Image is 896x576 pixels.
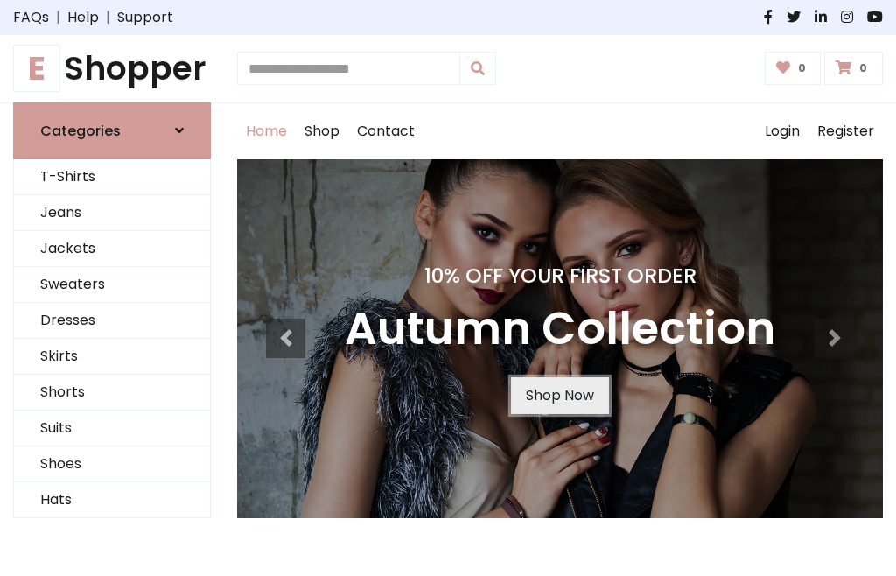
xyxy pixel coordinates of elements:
[237,103,296,159] a: Home
[296,103,348,159] a: Shop
[14,195,210,231] a: Jeans
[824,52,883,85] a: 0
[14,446,210,482] a: Shoes
[40,123,121,139] h6: Categories
[13,49,211,88] a: EShopper
[345,302,775,356] h3: Autumn Collection
[511,377,609,414] a: Shop Now
[14,303,210,339] a: Dresses
[13,49,211,88] h1: Shopper
[14,159,210,195] a: T-Shirts
[345,263,775,288] h4: 10% Off Your First Order
[13,7,49,28] a: FAQs
[14,339,210,375] a: Skirts
[117,7,173,28] a: Support
[14,375,210,411] a: Shorts
[14,231,210,267] a: Jackets
[756,103,808,159] a: Login
[14,482,210,518] a: Hats
[49,7,67,28] span: |
[67,7,99,28] a: Help
[13,45,60,92] span: E
[808,103,883,159] a: Register
[794,60,810,76] span: 0
[14,267,210,303] a: Sweaters
[13,102,211,159] a: Categories
[14,411,210,446] a: Suits
[99,7,117,28] span: |
[348,103,423,159] a: Contact
[765,52,822,85] a: 0
[855,60,871,76] span: 0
